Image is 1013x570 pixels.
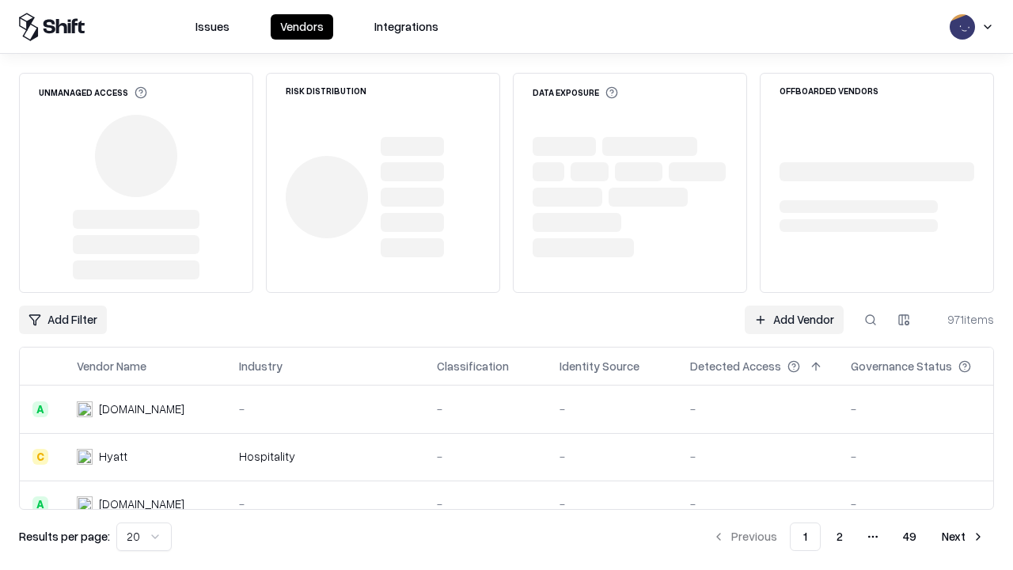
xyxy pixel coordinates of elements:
div: - [690,401,825,417]
button: 1 [790,522,821,551]
div: - [437,448,534,465]
button: 2 [824,522,856,551]
div: Hyatt [99,448,127,465]
div: Identity Source [560,358,639,374]
nav: pagination [703,522,994,551]
div: - [437,401,534,417]
div: - [851,401,996,417]
div: - [560,448,665,465]
img: intrado.com [77,401,93,417]
div: Detected Access [690,358,781,374]
div: Unmanaged Access [39,86,147,99]
button: Issues [186,14,239,40]
button: 49 [890,522,929,551]
div: Classification [437,358,509,374]
div: Hospitality [239,448,412,465]
div: Data Exposure [533,86,618,99]
button: Integrations [365,14,448,40]
div: A [32,496,48,512]
div: - [437,496,534,512]
div: Offboarded Vendors [780,86,878,95]
img: Hyatt [77,449,93,465]
div: [DOMAIN_NAME] [99,496,184,512]
div: Risk Distribution [286,86,366,95]
div: Industry [239,358,283,374]
p: Results per page: [19,528,110,545]
div: - [239,496,412,512]
div: [DOMAIN_NAME] [99,401,184,417]
div: - [690,448,825,465]
button: Add Filter [19,306,107,334]
div: - [560,401,665,417]
div: C [32,449,48,465]
div: - [851,496,996,512]
div: - [239,401,412,417]
div: - [851,448,996,465]
div: Governance Status [851,358,952,374]
div: - [560,496,665,512]
a: Add Vendor [745,306,844,334]
div: - [690,496,825,512]
div: 971 items [931,311,994,328]
div: A [32,401,48,417]
img: primesec.co.il [77,496,93,512]
button: Next [932,522,994,551]
div: Vendor Name [77,358,146,374]
button: Vendors [271,14,333,40]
